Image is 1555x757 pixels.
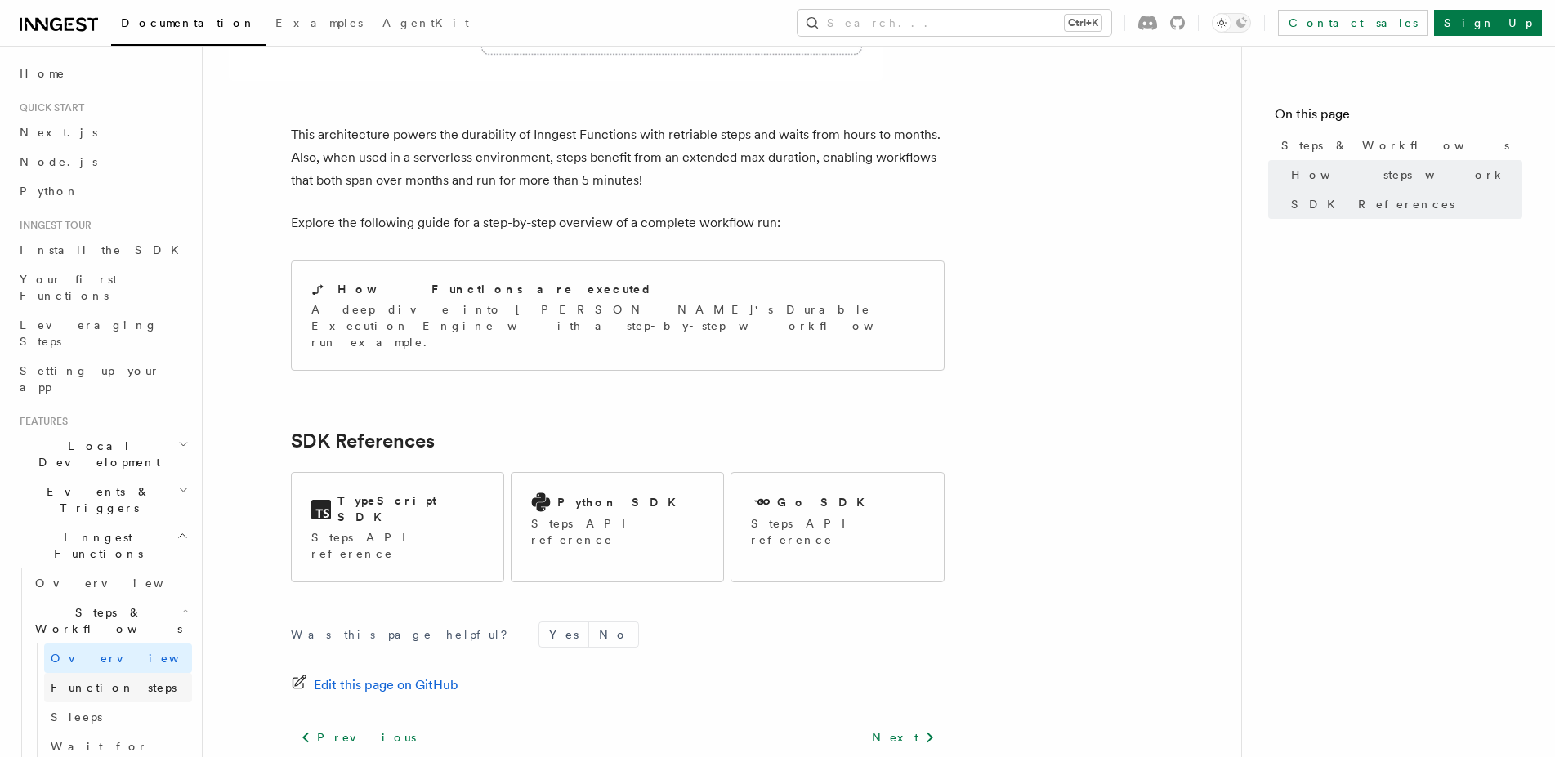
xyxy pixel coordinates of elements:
a: SDK References [1285,189,1522,219]
span: Overview [51,652,219,665]
a: SDK References [291,430,435,452]
p: Explore the following guide for a step-by-step overview of a complete workflow run: [291,212,945,234]
span: Overview [35,577,203,590]
p: A deep dive into [PERSON_NAME]'s Durable Execution Engine with a step-by-step workflow run example. [311,301,924,350]
button: Inngest Functions [13,523,192,568]
span: AgentKit [382,16,469,29]
span: Edit this page on GitHub [314,674,458,697]
button: Events & Triggers [13,477,192,523]
a: Contact sales [1278,10,1428,36]
span: Local Development [13,438,178,470]
span: Steps & Workflows [1281,137,1509,154]
a: Your first Functions [13,265,192,310]
span: Documentation [121,16,256,29]
span: Examples [275,16,363,29]
h2: TypeScript SDK [337,492,484,525]
p: Was this page helpful? [291,626,519,643]
span: Events & Triggers [13,483,178,516]
h2: How Functions are executed [337,281,653,297]
a: Overview [29,568,192,598]
a: Node.js [13,147,192,176]
span: How steps work [1291,167,1506,183]
h2: Python SDK [557,494,686,510]
a: Install the SDK [13,235,192,265]
span: Python [20,185,79,198]
p: Steps API reference [751,515,923,548]
a: Setting up your app [13,356,192,402]
h4: On this page [1275,105,1522,131]
button: Local Development [13,431,192,477]
a: Documentation [111,5,266,46]
a: Sleeps [44,702,192,732]
a: How steps work [1285,160,1522,189]
span: Node.js [20,155,97,168]
p: Steps API reference [311,529,484,562]
a: Python [13,176,192,206]
a: Leveraging Steps [13,310,192,356]
a: Python SDKSteps API reference [511,472,724,582]
span: Your first Functions [20,273,117,302]
h2: Go SDK [777,494,874,510]
a: Sign Up [1434,10,1542,36]
span: Quick start [13,101,84,114]
button: Toggle dark mode [1212,13,1251,33]
span: Install the SDK [20,243,189,256]
a: AgentKit [373,5,479,44]
span: Function steps [51,681,177,694]
a: Next.js [13,118,192,147]
span: Sleeps [51,710,102,724]
a: Edit this page on GitHub [291,674,458,697]
a: Overview [44,643,192,673]
p: This architecture powers the durability of Inngest Functions with retriable steps and waits from ... [291,123,945,192]
span: SDK References [1291,196,1454,212]
a: Previous [291,723,426,752]
a: Steps & Workflows [1275,131,1522,160]
span: Leveraging Steps [20,318,158,348]
button: Steps & Workflows [29,598,192,643]
span: Next.js [20,126,97,139]
button: No [589,622,638,647]
button: Yes [539,622,588,647]
a: How Functions are executedA deep dive into [PERSON_NAME]'s Durable Execution Engine with a step-b... [291,260,945,371]
a: Home [13,59,192,88]
a: Go SDKSteps API reference [731,472,944,582]
a: Next [862,723,945,752]
span: Steps & Workflows [29,604,182,637]
p: Steps API reference [531,515,704,548]
button: Search...Ctrl+K [798,10,1111,36]
a: Examples [266,5,373,44]
a: Function steps [44,673,192,702]
span: Features [13,415,68,428]
span: Inngest tour [13,219,92,232]
kbd: Ctrl+K [1065,15,1101,31]
span: Setting up your app [20,364,160,394]
span: Home [20,65,65,82]
span: Inngest Functions [13,529,177,562]
a: TypeScript SDKSteps API reference [291,472,504,582]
